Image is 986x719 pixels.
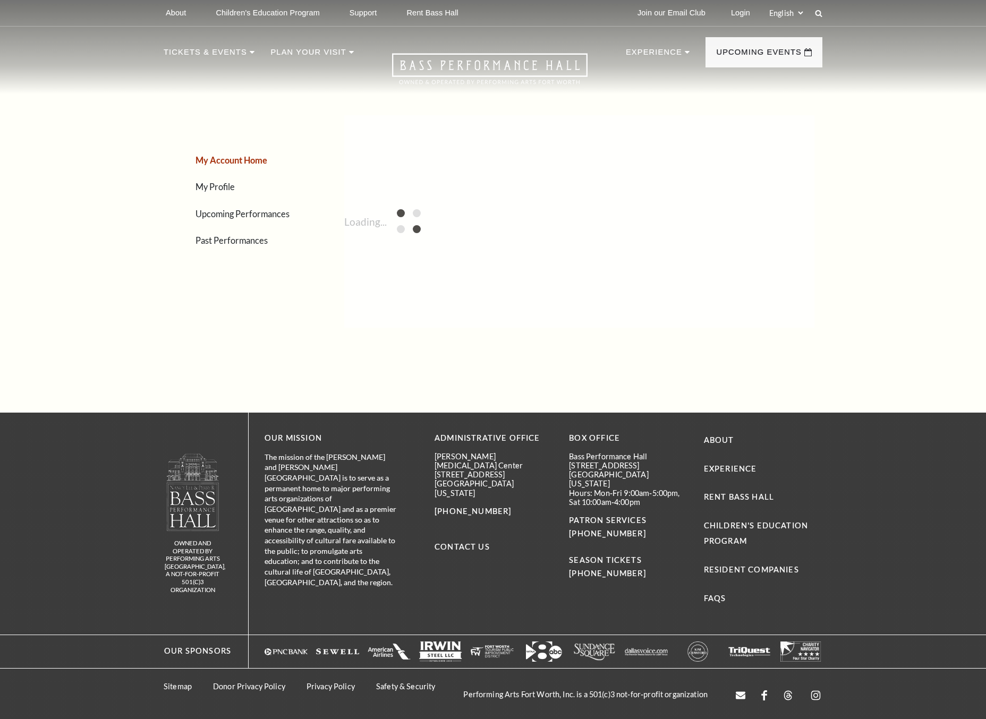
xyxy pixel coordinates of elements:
[569,470,687,489] p: [GEOGRAPHIC_DATA][US_STATE]
[307,682,355,691] a: Privacy Policy
[165,540,220,594] p: owned and operated by Performing Arts [GEOGRAPHIC_DATA], A NOT-FOR-PROFIT 501(C)3 ORGANIZATION
[704,594,726,603] a: FAQs
[779,641,822,662] img: charitynavlogo2.png
[626,46,682,65] p: Experience
[704,435,734,444] a: About
[625,641,668,662] img: dallasvoice117x55.png
[265,432,397,445] p: OUR MISSION
[154,645,231,658] p: Our Sponsors
[419,641,462,662] img: irwinsteel_websitefooter_117x55.png
[166,8,186,18] p: About
[195,155,267,165] a: My Account Home
[265,641,308,662] img: pncbank_websitefooter_117x55.png
[704,492,774,501] a: Rent Bass Hall
[166,453,220,531] img: logo-footer.png
[704,464,757,473] a: Experience
[569,461,687,470] p: [STREET_ADDRESS]
[435,470,553,479] p: [STREET_ADDRESS]
[569,514,687,541] p: PATRON SERVICES [PHONE_NUMBER]
[216,8,319,18] p: Children's Education Program
[350,8,377,18] p: Support
[704,565,799,574] a: Resident Companies
[376,682,435,691] a: Safety & Security
[716,46,802,65] p: Upcoming Events
[435,505,553,518] p: [PHONE_NUMBER]
[213,682,285,691] a: Donor Privacy Policy
[316,641,359,662] img: sewell-revised_117x55.png
[164,682,192,691] a: Sitemap
[435,432,553,445] p: Administrative Office
[453,690,718,699] p: Performing Arts Fort Worth, Inc. is a 501(c)3 not-for-profit organization
[569,452,687,461] p: Bass Performance Hall
[435,452,553,470] p: [PERSON_NAME][MEDICAL_DATA] Center
[195,209,290,219] a: Upcoming Performances
[767,8,805,18] select: Select:
[569,541,687,580] p: SEASON TICKETS [PHONE_NUMBER]
[164,46,247,65] p: Tickets & Events
[569,489,687,507] p: Hours: Mon-Fri 9:00am-5:00pm, Sat 10:00am-4:00pm
[704,521,808,545] a: Children's Education Program
[195,235,268,245] a: Past Performances
[676,641,719,662] img: kimcrawford-websitefooter-117x55.png
[569,432,687,445] p: BOX OFFICE
[573,641,616,662] img: sundance117x55.png
[270,46,346,65] p: Plan Your Visit
[471,641,514,662] img: fwtpid-websitefooter-117x55.png
[435,479,553,498] p: [GEOGRAPHIC_DATA][US_STATE]
[522,641,565,662] img: wfaa2.png
[368,641,411,662] img: aa_stacked2_117x55.png
[406,8,458,18] p: Rent Bass Hall
[195,182,235,192] a: My Profile
[265,452,397,588] p: The mission of the [PERSON_NAME] and [PERSON_NAME][GEOGRAPHIC_DATA] is to serve as a permanent ho...
[728,641,771,662] img: triquest_footer_logo.png
[435,542,490,551] a: Contact Us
